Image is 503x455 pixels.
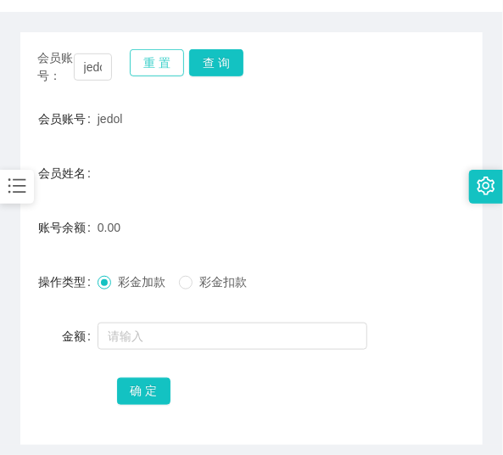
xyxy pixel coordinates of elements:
input: 请输入 [98,323,367,350]
label: 会员姓名 [38,166,98,180]
i: 图标: bars [6,175,28,197]
i: 图标: setting [477,177,495,195]
button: 重 置 [130,49,184,76]
label: 会员账号 [38,112,98,126]
label: 账号余额 [38,221,98,234]
label: 操作类型 [38,275,98,289]
label: 金额 [62,329,98,343]
span: 0.00 [98,221,120,234]
button: 确 定 [117,378,171,405]
span: 彩金加款 [111,275,172,289]
button: 查 询 [189,49,243,76]
span: 彩金扣款 [193,275,254,289]
span: jedol [98,112,123,126]
span: 会员账号： [37,49,74,85]
input: 会员账号 [74,53,112,81]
